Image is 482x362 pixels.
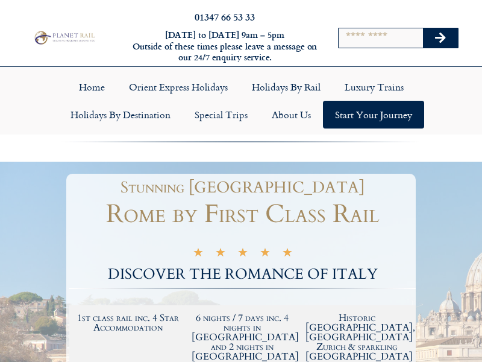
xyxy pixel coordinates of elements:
[260,101,323,129] a: About Us
[69,202,416,227] h1: Rome by First Class Rail
[75,180,410,195] h1: Stunning [GEOGRAPHIC_DATA]
[195,10,255,24] a: 01347 66 53 33
[323,101,424,129] a: Start your Journey
[237,249,248,260] i: ★
[183,101,260,129] a: Special Trips
[131,30,318,63] h6: [DATE] to [DATE] 9am – 5pm Outside of these times please leave a message on our 24/7 enquiry serv...
[32,30,96,45] img: Planet Rail Train Holidays Logo
[192,313,294,361] h2: 6 nights / 7 days inc. 4 nights in [GEOGRAPHIC_DATA] and 2 nights in [GEOGRAPHIC_DATA]
[67,73,117,101] a: Home
[333,73,416,101] a: Luxury Trains
[260,249,271,260] i: ★
[58,101,183,129] a: Holidays by Destination
[193,249,204,260] i: ★
[6,73,476,129] nav: Menu
[215,249,226,260] i: ★
[423,28,458,48] button: Search
[193,247,293,260] div: 5/5
[240,73,333,101] a: Holidays by Rail
[282,249,293,260] i: ★
[117,73,240,101] a: Orient Express Holidays
[77,313,180,332] h2: 1st class rail inc. 4 Star Accommodation
[69,267,416,282] h2: DISCOVER THE ROMANCE OF ITALY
